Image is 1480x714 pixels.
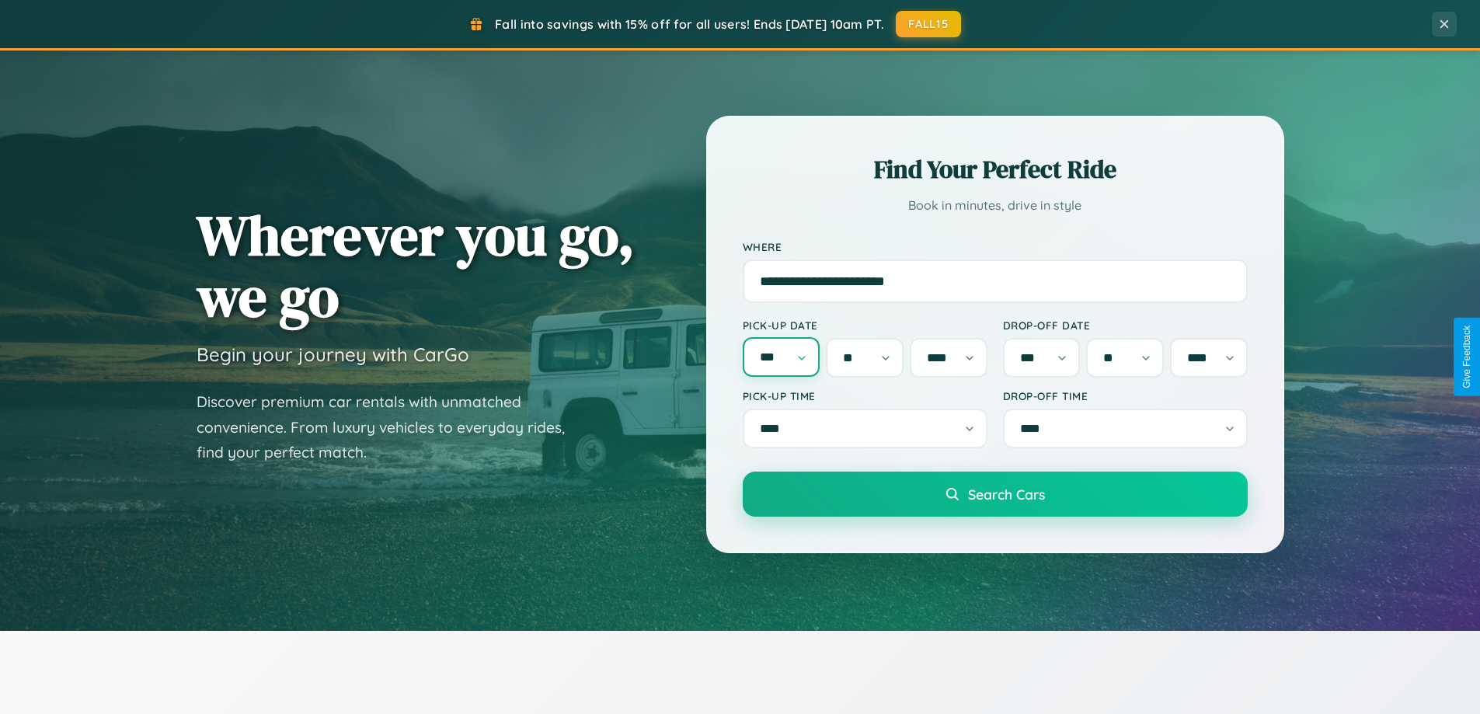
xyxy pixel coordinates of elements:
[743,240,1248,253] label: Where
[1003,319,1248,332] label: Drop-off Date
[1003,389,1248,402] label: Drop-off Time
[968,486,1045,503] span: Search Cars
[743,152,1248,186] h2: Find Your Perfect Ride
[495,16,884,32] span: Fall into savings with 15% off for all users! Ends [DATE] 10am PT.
[1461,326,1472,388] div: Give Feedback
[743,472,1248,517] button: Search Cars
[743,319,987,332] label: Pick-up Date
[197,204,635,327] h1: Wherever you go, we go
[896,11,961,37] button: FALL15
[197,389,585,465] p: Discover premium car rentals with unmatched convenience. From luxury vehicles to everyday rides, ...
[197,343,469,366] h3: Begin your journey with CarGo
[743,194,1248,217] p: Book in minutes, drive in style
[743,389,987,402] label: Pick-up Time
